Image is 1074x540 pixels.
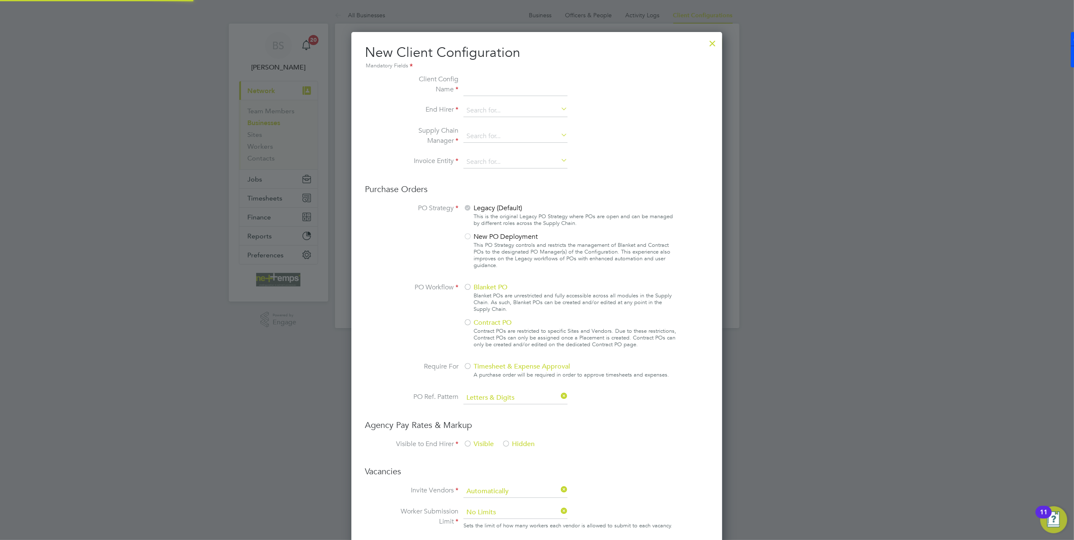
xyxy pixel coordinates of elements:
[395,282,458,351] label: PO Workflow
[395,156,458,167] label: Invoice Entity
[463,318,512,327] span: Contract PO
[395,485,458,496] label: Invite Vendors
[463,362,570,371] span: Timesheet & Expense Approval
[1040,506,1067,533] button: Open Resource Center, 11 new notifications
[365,61,709,71] div: Mandatory Fields
[463,204,522,212] span: Legacy (Default)
[395,439,458,449] label: Visible to End Hirer
[395,506,458,537] label: Worker Submission Limit
[395,104,458,115] label: End Hirer
[474,328,678,348] div: Contract POs are restricted to specific Sites and Vendors. Due to these restrictions, Contract PO...
[474,213,678,227] div: This is the original Legacy PO Strategy where POs are open and can be managed by different roles ...
[474,242,678,269] div: This PO Strategy controls and restricts the management of Blanket and Contract POs to the designa...
[365,420,709,430] h3: Agency Pay Rates & Markup
[395,361,458,382] label: Require For
[463,283,507,291] span: Blanket PO
[463,233,538,241] span: New PO Deployment
[395,392,458,403] label: PO Ref. Pattern
[463,506,568,519] input: Search for...
[463,392,568,404] input: Select one
[463,156,568,168] input: Search for...
[463,440,494,448] span: Visible
[463,521,672,531] div: Sets the limit of how many workers each vendor is allowed to submit to each vacancy.
[365,44,709,71] h2: New Client Configuration
[395,203,458,272] label: PO Strategy
[474,372,678,378] div: A purchase order will be required in order to approve timesheets and expenses.
[474,292,678,313] div: Blanket POs are unrestricted and fully accessible across all modules in the Supply Chain. As such...
[365,184,709,195] h3: Purchase Orders
[463,104,568,117] input: Search for...
[1040,512,1047,523] div: 11
[502,440,535,448] span: Hidden
[395,74,458,94] label: Client Config Name
[365,466,709,477] h3: Vacancies
[463,130,568,143] input: Search for...
[463,485,568,498] input: Select one
[395,126,458,146] label: Supply Chain Manager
